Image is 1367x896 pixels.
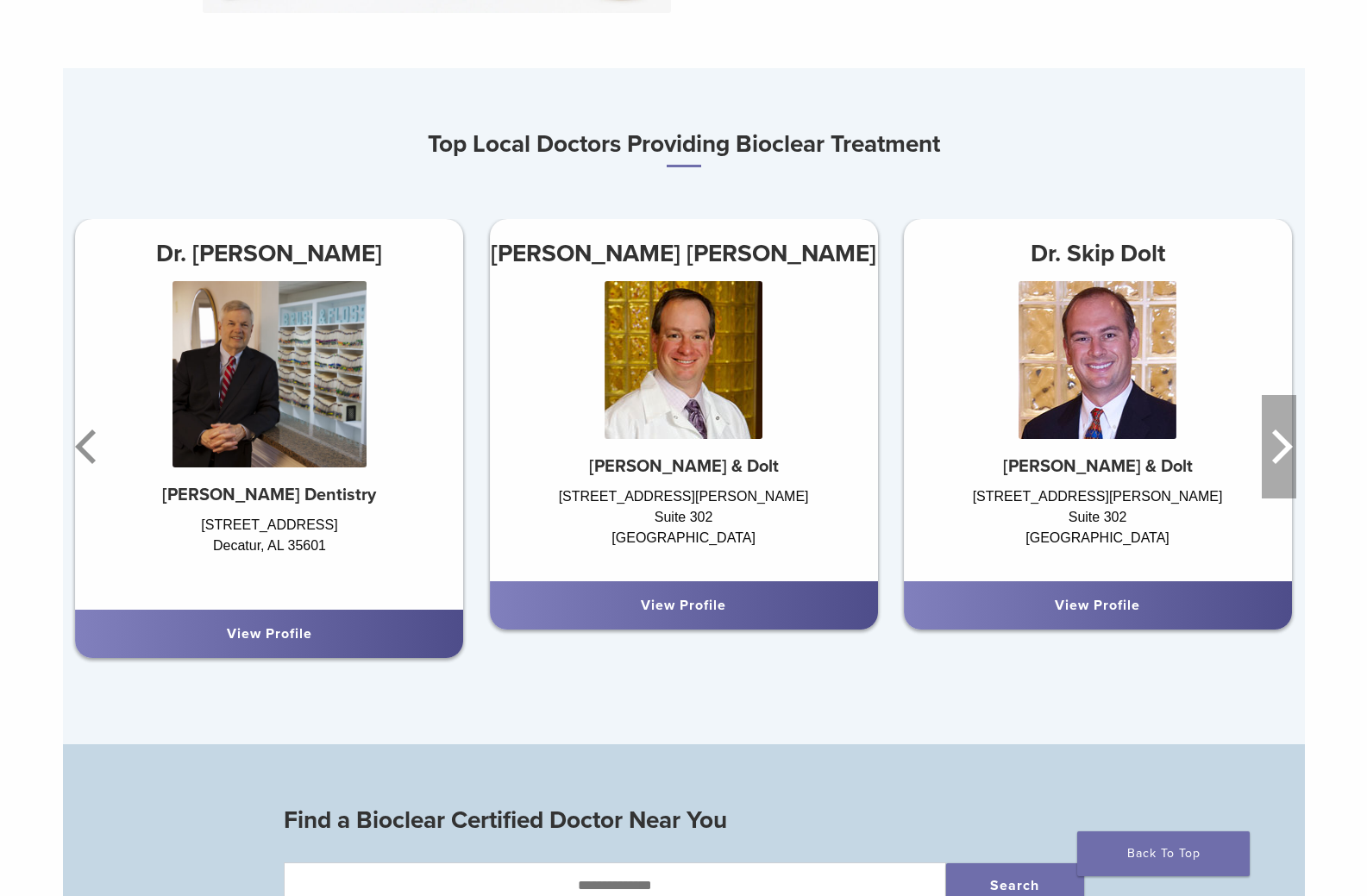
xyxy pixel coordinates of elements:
[72,395,106,498] button: Previous
[172,281,367,467] img: Dr. Steven Leach
[1055,597,1140,614] a: View Profile
[904,486,1292,564] div: [STREET_ADDRESS][PERSON_NAME] Suite 302 [GEOGRAPHIC_DATA]
[227,625,312,642] a: View Profile
[1262,395,1296,498] button: Next
[490,486,878,564] div: [STREET_ADDRESS][PERSON_NAME] Suite 302 [GEOGRAPHIC_DATA]
[490,233,878,274] h3: [PERSON_NAME] [PERSON_NAME]
[75,515,463,592] div: [STREET_ADDRESS] Decatur, AL 35601
[63,123,1305,167] h3: Top Local Doctors Providing Bioclear Treatment
[605,281,762,439] img: Dr. Harris Siegel
[75,233,463,274] h3: Dr. [PERSON_NAME]
[1019,281,1176,439] img: Dr. Skip Dolt
[1003,456,1193,477] strong: [PERSON_NAME] & Dolt
[641,597,726,614] a: View Profile
[284,799,1084,841] h3: Find a Bioclear Certified Doctor Near You
[1077,831,1250,876] a: Back To Top
[904,233,1292,274] h3: Dr. Skip Dolt
[589,456,779,477] strong: [PERSON_NAME] & Dolt
[162,485,376,505] strong: [PERSON_NAME] Dentistry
